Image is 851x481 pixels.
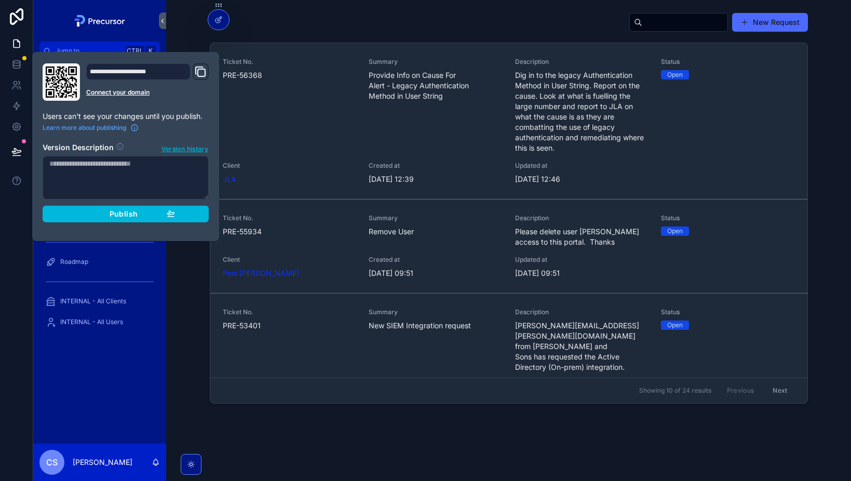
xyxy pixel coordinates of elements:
[223,256,357,264] span: Client
[515,214,649,222] span: Description
[46,456,58,469] span: CS
[661,214,795,222] span: Status
[39,313,160,331] a: INTERNAL - All Users
[639,386,711,395] span: Showing 10 of 24 results
[369,162,503,170] span: Created at
[210,199,807,293] a: Ticket No.PRE-55934SummaryRemove UserDescriptionPlease delete user [PERSON_NAME] access to this p...
[126,46,144,56] span: Ctrl
[765,383,794,399] button: Next
[161,143,208,153] span: Version history
[43,142,114,154] h2: Version Description
[110,209,138,219] span: Publish
[73,457,132,467] p: [PERSON_NAME]
[72,12,128,29] img: App logo
[210,293,807,419] a: Ticket No.PRE-53401SummaryNew SIEM Integration requestDescription[PERSON_NAME][EMAIL_ADDRESS][PER...
[161,142,209,154] button: Version history
[223,70,357,81] span: PRE-56368
[60,297,126,305] span: INTERNAL - All Clients
[210,43,807,199] a: Ticket No.PRE-56368SummaryProvide Info on Cause For Alert - Legacy Authentication Method in User ...
[667,320,683,330] div: Open
[39,42,160,60] button: Jump to...CtrlK
[43,124,126,132] span: Learn more about publishing
[732,13,808,32] button: New Request
[223,226,357,237] span: PRE-55934
[515,162,649,170] span: Updated at
[515,256,649,264] span: Updated at
[39,252,160,271] a: Roadmap
[223,174,236,184] a: JLA
[60,318,123,326] span: INTERNAL - All Users
[661,308,795,316] span: Status
[369,58,503,66] span: Summary
[515,320,649,372] span: [PERSON_NAME][EMAIL_ADDRESS][PERSON_NAME][DOMAIN_NAME] from [PERSON_NAME] and Sons has requested ...
[667,70,683,79] div: Open
[39,292,160,311] a: INTERNAL - All Clients
[515,70,649,153] span: Dig in to the legacy Authentication Method in User String. Report on the cause. Look at what is f...
[223,308,357,316] span: Ticket No.
[515,268,649,278] span: [DATE] 09:51
[369,320,503,331] span: New SIEM Integration request
[369,226,503,237] span: Remove User
[223,162,357,170] span: Client
[369,214,503,222] span: Summary
[146,47,155,55] span: K
[43,111,209,122] p: Users can't see your changes until you publish.
[43,124,139,132] a: Learn more about publishing
[667,226,683,236] div: Open
[515,226,649,247] span: Please delete user [PERSON_NAME] access to this portal. Thanks
[223,320,357,331] span: PRE-53401
[223,58,357,66] span: Ticket No.
[369,174,503,184] span: [DATE] 12:39
[369,268,503,278] span: [DATE] 09:51
[661,58,795,66] span: Status
[369,308,503,316] span: Summary
[515,174,649,184] span: [DATE] 12:46
[43,206,209,222] button: Publish
[223,214,357,222] span: Ticket No.
[515,58,649,66] span: Description
[369,256,503,264] span: Created at
[86,63,209,101] div: Domain and Custom Link
[56,47,121,55] span: Jump to...
[515,308,649,316] span: Description
[369,70,503,101] span: Provide Info on Cause For Alert - Legacy Authentication Method in User String
[60,258,88,266] span: Roadmap
[86,88,209,97] a: Connect your domain
[223,268,299,278] a: Peel [PERSON_NAME]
